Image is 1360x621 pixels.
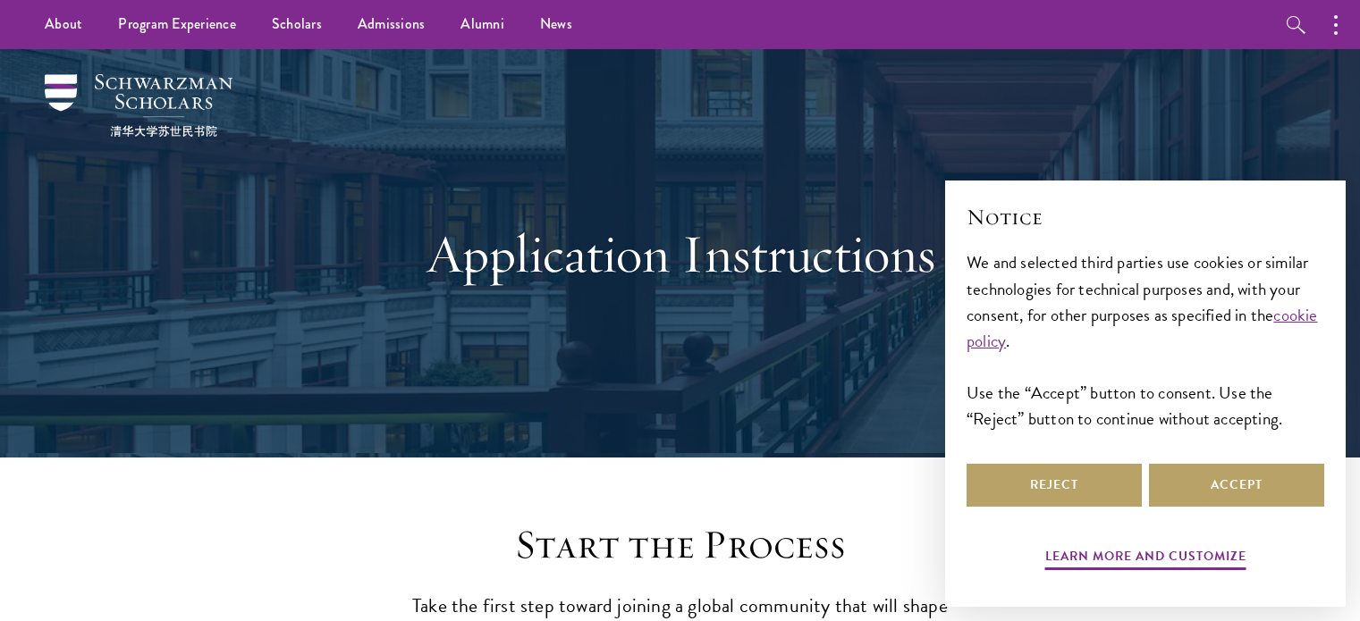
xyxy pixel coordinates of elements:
[967,302,1318,354] a: cookie policy
[967,202,1324,232] h2: Notice
[967,249,1324,431] div: We and selected third parties use cookies or similar technologies for technical purposes and, wit...
[45,74,232,137] img: Schwarzman Scholars
[403,520,958,570] h2: Start the Process
[372,222,989,286] h1: Application Instructions
[1149,464,1324,507] button: Accept
[967,464,1142,507] button: Reject
[1045,545,1246,573] button: Learn more and customize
